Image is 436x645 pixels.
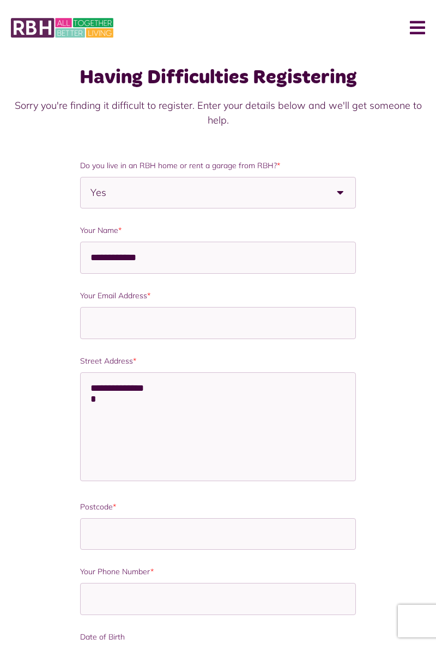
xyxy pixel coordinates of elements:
p: Sorry you're finding it difficult to register. Enter your details below and we'll get someone to ... [11,98,425,127]
label: Do you live in an RBH home or rent a garage from RBH? [80,160,356,171]
label: Postcode [80,501,356,513]
label: Your Phone Number [80,566,356,578]
img: MyRBH [11,16,113,39]
label: Street Address [80,355,356,367]
h1: Having Difficulties Registering [11,66,425,90]
label: Your Name [80,225,356,236]
label: Date of Birth [80,631,356,643]
span: Yes [90,177,240,208]
label: Your Email Address [80,290,356,302]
